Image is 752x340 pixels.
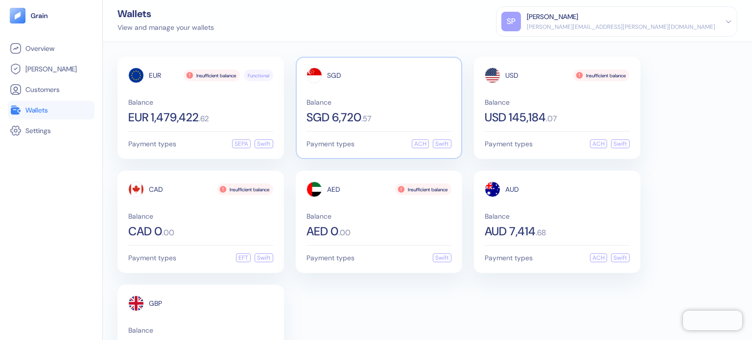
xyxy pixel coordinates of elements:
[536,229,546,237] span: . 68
[117,9,214,19] div: Wallets
[25,126,51,136] span: Settings
[10,125,93,136] a: Settings
[327,72,341,79] span: SGD
[683,311,742,330] iframe: Chatra live chat
[485,140,533,147] span: Payment types
[128,99,273,106] span: Balance
[361,115,371,123] span: . 57
[128,327,273,334] span: Balance
[255,253,273,262] div: Swift
[590,253,607,262] div: ACH
[327,186,340,193] span: AED
[485,99,630,106] span: Balance
[184,69,240,81] div: Insufficient balance
[10,43,93,54] a: Overview
[306,112,361,123] span: SGD 6,720
[485,226,536,237] span: AUD 7,414
[25,64,77,74] span: [PERSON_NAME]
[149,300,162,307] span: GBP
[10,63,93,75] a: [PERSON_NAME]
[236,253,251,262] div: EFT
[485,112,546,123] span: USD 145,184
[527,12,578,22] div: [PERSON_NAME]
[485,254,533,261] span: Payment types
[306,213,451,220] span: Balance
[128,213,273,220] span: Balance
[395,183,451,195] div: Insufficient balance
[485,213,630,220] span: Balance
[306,140,354,147] span: Payment types
[128,140,176,147] span: Payment types
[149,186,163,193] span: CAD
[10,104,93,116] a: Wallets
[10,8,25,23] img: logo-tablet-V2.svg
[217,183,273,195] div: Insufficient balance
[162,229,174,237] span: . 00
[338,229,351,237] span: . 00
[10,84,93,95] a: Customers
[433,139,451,148] div: Swift
[25,105,48,115] span: Wallets
[590,139,607,148] div: ACH
[505,186,519,193] span: AUD
[30,12,48,19] img: logo
[149,72,161,79] span: EUR
[306,99,451,106] span: Balance
[546,115,557,123] span: . 07
[25,44,54,53] span: Overview
[199,115,209,123] span: . 62
[573,69,630,81] div: Insufficient balance
[255,139,273,148] div: Swift
[128,254,176,261] span: Payment types
[306,226,338,237] span: AED 0
[433,253,451,262] div: Swift
[25,85,60,94] span: Customers
[611,139,630,148] div: Swift
[128,112,199,123] span: EUR 1,479,422
[117,23,214,33] div: View and manage your wallets
[248,72,269,79] span: Functional
[501,12,521,31] div: SP
[232,139,251,148] div: SEPA
[611,253,630,262] div: Swift
[505,72,518,79] span: USD
[128,226,162,237] span: CAD 0
[412,139,429,148] div: ACH
[527,23,715,31] div: [PERSON_NAME][EMAIL_ADDRESS][PERSON_NAME][DOMAIN_NAME]
[306,254,354,261] span: Payment types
